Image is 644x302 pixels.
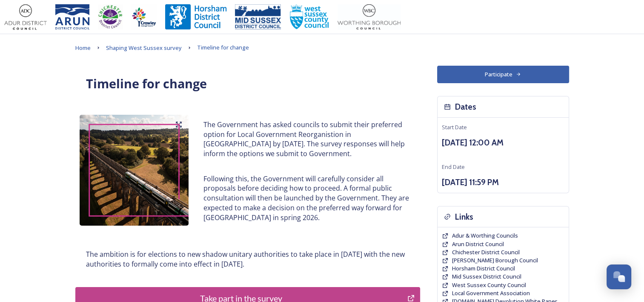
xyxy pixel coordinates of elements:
img: Worthing_Adur%20%281%29.jpg [338,4,401,30]
h3: Dates [455,101,476,113]
strong: Timeline for change [86,75,207,92]
img: Adur%20logo%20%281%29.jpeg [4,4,47,30]
span: End Date [442,163,465,171]
img: 150ppimsdc%20logo%20blue.png [235,4,281,30]
a: Shaping West Sussex survey [106,43,182,53]
span: Local Government Association [452,289,530,297]
h3: [DATE] 12:00 AM [442,136,564,149]
a: Arun District Council [452,240,504,248]
a: Local Government Association [452,289,530,297]
a: Mid Sussex District Council [452,273,521,281]
img: Crawley%20BC%20logo.jpg [131,4,157,30]
button: Participate [437,66,569,83]
img: WSCCPos-Spot-25mm.jpg [289,4,329,30]
a: [PERSON_NAME] Borough Council [452,256,538,264]
p: Following this, the Government will carefully consider all proposals before deciding how to proce... [203,174,409,223]
span: Timeline for change [197,44,249,51]
p: The ambition is for elections to new shadow unitary authorities to take place in [DATE] with the ... [86,250,409,269]
span: Home [75,44,91,52]
img: Horsham%20DC%20Logo.jpg [165,4,226,30]
a: Adur & Worthing Councils [452,232,518,240]
span: West Sussex County Council [452,281,526,289]
a: West Sussex County Council [452,281,526,289]
button: Open Chat [607,264,631,289]
span: Shaping West Sussex survey [106,44,182,52]
h3: Links [455,211,473,223]
a: Horsham District Council [452,264,515,273]
a: Home [75,43,91,53]
img: CDC%20Logo%20-%20you%20may%20have%20a%20better%20version.jpg [98,4,123,30]
a: Chichester District Council [452,248,520,256]
h3: [DATE] 11:59 PM [442,176,564,189]
img: Arun%20District%20Council%20logo%20blue%20CMYK.jpg [55,4,89,30]
span: Start Date [442,123,467,131]
span: Arun District Council [452,240,504,248]
p: The Government has asked councils to submit their preferred option for Local Government Reorganis... [203,120,409,159]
